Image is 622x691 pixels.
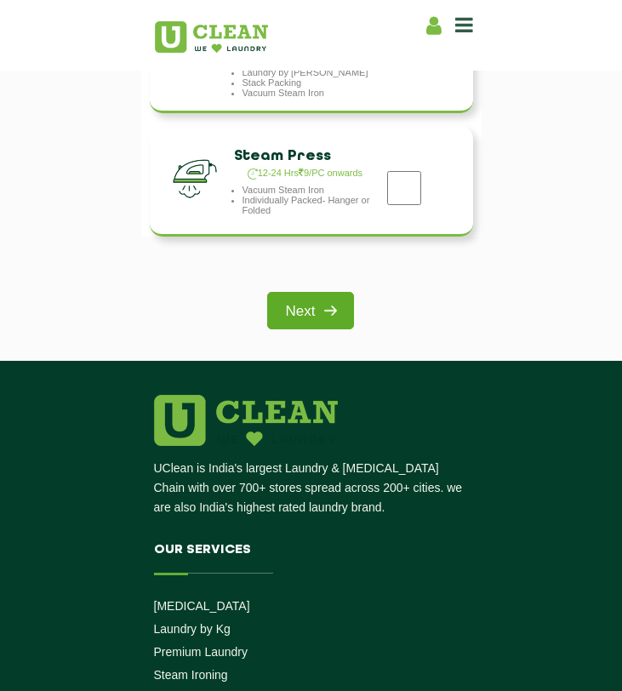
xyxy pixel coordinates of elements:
li: Vacuum Steam Iron [243,185,385,195]
img: right_icon.png [315,295,345,326]
h4: Our Services [154,543,469,574]
a: Premium Laundry [154,645,248,659]
img: logo.png [154,395,338,446]
li: Vacuum Steam Iron [243,88,385,98]
a: Steam Ironing [154,668,228,682]
a: Laundry by Kg [154,622,231,636]
img: UClean Laundry and Dry Cleaning [155,21,268,53]
h4: Steam Press [234,148,377,165]
p: UClean is India's largest Laundry & [MEDICAL_DATA] Chain with over 700+ stores spread across 200+... [154,459,469,517]
li: Individually Packed- Hanger or Folded [243,195,385,215]
a: [MEDICAL_DATA] [154,599,250,613]
img: clock_g.png [248,168,258,180]
li: Stack Packing [243,77,385,88]
li: 12-24 Hrs 9/PC onwards [248,164,362,185]
a: Next [267,292,355,329]
li: Laundry by [PERSON_NAME] [243,67,385,77]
